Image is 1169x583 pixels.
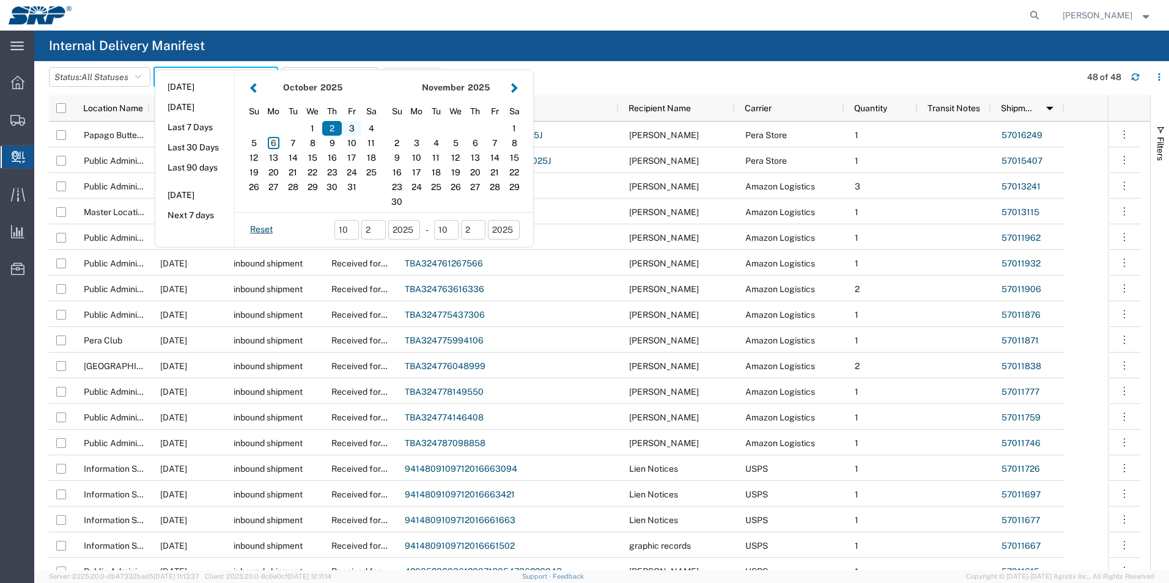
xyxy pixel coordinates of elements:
[855,490,858,499] span: 1
[334,220,359,240] input: mm
[629,413,699,422] span: Jazmine Valenzuela
[331,515,447,525] span: Received for Internal Delivery
[426,180,446,194] div: 25
[855,310,858,320] span: 1
[407,136,426,150] div: 3
[745,541,768,551] span: USPS
[387,194,407,209] div: 30
[745,515,768,525] span: USPS
[234,387,303,397] span: inbound shipment
[405,310,485,320] a: TBA324775437306
[155,98,234,117] button: [DATE]
[1001,103,1036,113] span: Shipment Order Id
[629,438,699,448] span: Beth Navarro
[84,207,147,217] span: Master Location
[446,102,465,121] div: Wednesday
[1001,182,1041,191] a: 57013241
[465,165,485,180] div: 20
[84,464,199,474] span: Information Systems Building
[283,165,303,180] div: 21
[745,438,815,448] span: Amazon Logistics
[361,121,381,136] div: 4
[160,387,187,397] span: 10/02/2025
[84,490,199,499] span: Information Systems Building
[322,180,342,194] div: 30
[283,102,303,121] div: Tuesday
[264,136,283,150] div: 6
[160,490,187,499] span: 10/02/2025
[155,158,234,177] button: Last 90 days
[331,258,447,268] span: Received for Internal Delivery
[160,284,187,294] span: 10/02/2025
[155,78,234,97] button: [DATE]
[287,573,331,580] span: [DATE] 12:11:14
[855,335,858,345] span: 1
[855,464,858,474] span: 1
[283,82,317,92] strong: October
[927,103,980,113] span: Transit Notes
[745,335,815,345] span: Amazon Logistics
[854,103,887,113] span: Quantity
[283,180,303,194] div: 28
[361,102,381,121] div: Saturday
[342,121,361,136] div: 3
[331,566,447,576] span: Received for Internal Delivery
[1062,8,1152,23] button: [PERSON_NAME]
[485,136,504,150] div: 7
[234,258,303,268] span: inbound shipment
[629,207,699,217] span: Ac Chrisman
[303,165,322,180] div: 22
[426,136,446,150] div: 4
[1001,233,1041,243] a: 57011962
[745,361,815,371] span: Amazon Logistics
[629,103,691,113] span: Recipient Name
[322,150,342,165] div: 16
[205,573,331,580] span: Client: 2025.20.0-8c6e0cf
[320,82,342,92] span: 2025
[383,67,441,87] button: Filters
[855,438,858,448] span: 1
[1001,541,1041,551] a: 57011667
[322,165,342,180] div: 23
[331,284,447,294] span: Received for Internal Delivery
[84,438,201,448] span: Public Administration Buidling
[465,136,485,150] div: 6
[966,571,1154,582] span: Copyright © [DATE]-[DATE] Agistix Inc., All Rights Reserved
[83,103,143,113] span: Location Name
[504,180,524,194] div: 29
[629,130,699,140] span: Dylan McNeal
[855,387,858,397] span: 1
[434,220,459,240] input: mm
[160,413,187,422] span: 10/02/2025
[84,182,201,191] span: Public Administration Buidling
[387,180,407,194] div: 23
[426,165,446,180] div: 18
[250,224,273,236] a: Reset
[155,118,234,137] button: Last 7 Days
[331,464,447,474] span: Received for Internal Delivery
[1001,387,1039,397] a: 57011777
[244,102,264,121] div: Sunday
[1001,566,1039,576] a: 57011615
[405,284,484,294] a: TBA324763616336
[855,130,858,140] span: 1
[9,6,72,24] img: logo
[361,136,381,150] div: 11
[1001,156,1042,166] a: 57015407
[855,258,858,268] span: 1
[504,150,524,165] div: 15
[84,258,201,268] span: Public Administration Buidling
[49,31,205,61] h4: Internal Delivery Manifest
[629,361,699,371] span: Mark Moore
[465,150,485,165] div: 13
[331,438,447,448] span: Received for Internal Delivery
[342,136,361,150] div: 10
[745,130,787,140] span: Pera Store
[629,541,691,551] span: graphic records
[234,413,303,422] span: inbound shipment
[426,102,446,121] div: Tuesday
[485,180,504,194] div: 28
[485,165,504,180] div: 21
[405,361,485,371] a: TBA324776048999
[1001,515,1040,525] a: 57011677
